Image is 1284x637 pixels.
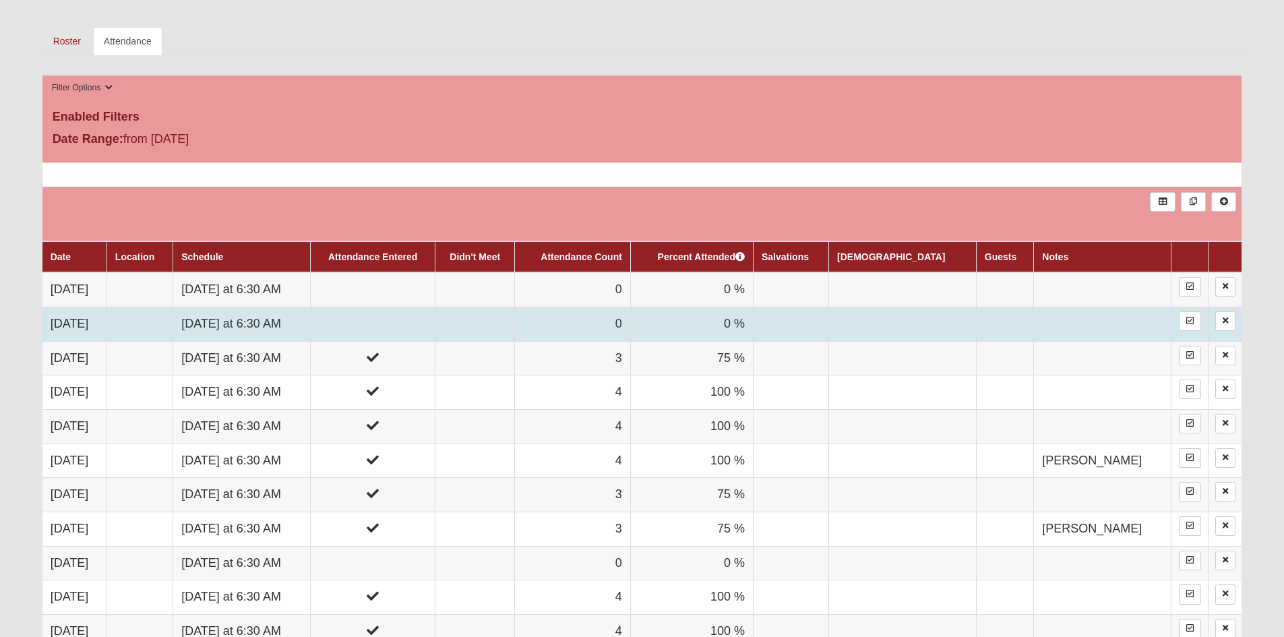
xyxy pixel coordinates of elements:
td: [DATE] at 6:30 AM [173,444,311,478]
a: Didn't Meet [450,251,500,262]
a: Percent Attended [658,251,745,262]
a: Enter Attendance [1179,346,1201,365]
td: 3 [515,478,631,512]
td: [DATE] at 6:30 AM [173,409,311,444]
a: Roster [42,27,92,55]
td: [DATE] [42,375,107,410]
a: Enter Attendance [1179,551,1201,570]
td: 75 % [630,341,753,375]
div: from [DATE] [42,130,442,152]
a: Enter Attendance [1179,584,1201,604]
td: 3 [515,512,631,547]
a: Delete [1215,380,1235,399]
th: Guests [976,241,1033,272]
a: Delete [1215,311,1235,331]
td: 4 [515,580,631,615]
a: Notes [1042,251,1068,262]
td: [DATE] [42,409,107,444]
td: 4 [515,444,631,478]
a: Alt+N [1211,192,1236,212]
a: Delete [1215,551,1235,570]
a: Enter Attendance [1179,380,1201,399]
td: [DATE] [42,546,107,580]
td: 4 [515,375,631,410]
button: Filter Options [48,81,117,95]
a: Delete [1215,346,1235,365]
a: Export to Excel [1150,192,1175,212]
h4: Enabled Filters [53,110,1232,125]
td: [DATE] at 6:30 AM [173,512,311,547]
td: [DATE] [42,272,107,307]
th: [DEMOGRAPHIC_DATA] [829,241,977,272]
a: Location [115,251,154,262]
a: Attendance [93,27,162,55]
a: Delete [1215,277,1235,297]
td: [PERSON_NAME] [1034,444,1171,478]
td: [DATE] at 6:30 AM [173,580,311,615]
a: Enter Attendance [1179,482,1201,502]
td: [DATE] at 6:30 AM [173,478,311,512]
a: Delete [1215,584,1235,604]
a: Merge Records into Merge Template [1181,192,1206,212]
td: [DATE] [42,580,107,615]
a: Enter Attendance [1179,516,1201,536]
td: 0 % [630,546,753,580]
td: 0 [515,272,631,307]
td: 100 % [630,444,753,478]
td: [DATE] at 6:30 AM [173,272,311,307]
td: 0 [515,307,631,341]
a: Schedule [181,251,223,262]
a: Enter Attendance [1179,311,1201,331]
td: 0 [515,546,631,580]
td: [DATE] at 6:30 AM [173,307,311,341]
td: 100 % [630,375,753,410]
td: 3 [515,341,631,375]
td: 75 % [630,478,753,512]
a: Attendance Count [541,251,622,262]
label: Date Range: [53,130,123,148]
td: [PERSON_NAME] [1034,512,1171,547]
td: [DATE] [42,512,107,547]
td: [DATE] [42,444,107,478]
a: Delete [1215,482,1235,502]
th: Salvations [753,241,828,272]
td: 0 % [630,307,753,341]
td: 4 [515,409,631,444]
td: [DATE] at 6:30 AM [173,341,311,375]
td: 0 % [630,272,753,307]
a: Enter Attendance [1179,448,1201,468]
td: [DATE] at 6:30 AM [173,375,311,410]
td: 100 % [630,409,753,444]
td: [DATE] at 6:30 AM [173,546,311,580]
a: Delete [1215,516,1235,536]
td: 100 % [630,580,753,615]
td: 75 % [630,512,753,547]
td: [DATE] [42,478,107,512]
td: [DATE] [42,307,107,341]
a: Enter Attendance [1179,277,1201,297]
td: [DATE] [42,341,107,375]
a: Date [51,251,71,262]
a: Attendance Entered [328,251,417,262]
a: Delete [1215,448,1235,468]
a: Delete [1215,414,1235,433]
a: Enter Attendance [1179,414,1201,433]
